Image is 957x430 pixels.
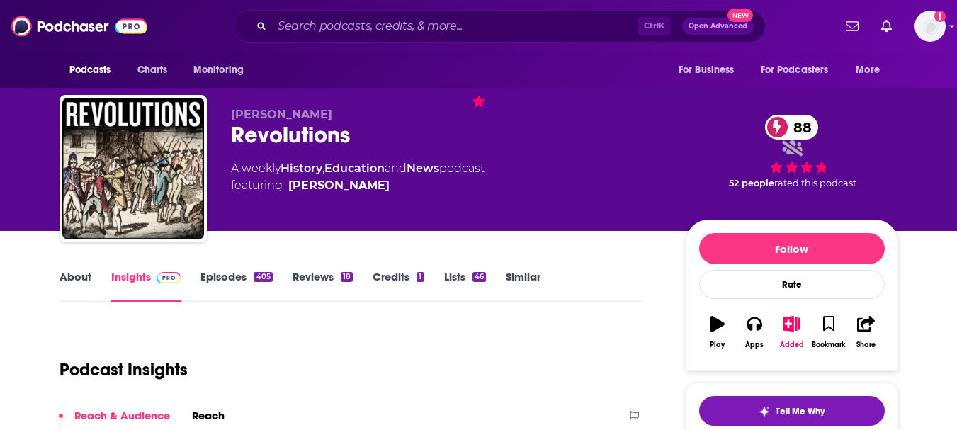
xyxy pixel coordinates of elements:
[710,341,725,349] div: Play
[60,57,130,84] button: open menu
[373,270,424,302] a: Credits1
[699,396,885,426] button: tell me why sparkleTell Me Why
[638,17,671,35] span: Ctrl K
[699,270,885,299] div: Rate
[192,409,225,422] h2: Reach
[689,23,747,30] span: Open Advanced
[761,60,829,80] span: For Podcasters
[745,341,764,349] div: Apps
[669,57,752,84] button: open menu
[231,160,485,194] div: A weekly podcast
[254,272,272,282] div: 405
[233,10,766,43] div: Search podcasts, credits, & more...
[847,307,884,358] button: Share
[856,341,876,349] div: Share
[914,11,946,42] span: Logged in as hconnor
[128,57,176,84] a: Charts
[322,162,324,175] span: ,
[69,60,111,80] span: Podcasts
[776,406,825,417] span: Tell Me Why
[444,270,486,302] a: Lists46
[74,409,170,422] p: Reach & Audience
[157,272,181,283] img: Podchaser Pro
[293,270,353,302] a: Reviews18
[914,11,946,42] img: User Profile
[183,57,262,84] button: open menu
[914,11,946,42] button: Show profile menu
[812,341,845,349] div: Bookmark
[759,406,770,417] img: tell me why sparkle
[231,108,332,121] span: [PERSON_NAME]
[699,307,736,358] button: Play
[137,60,168,80] span: Charts
[682,18,754,35] button: Open AdvancedNew
[472,272,486,282] div: 46
[193,60,244,80] span: Monitoring
[60,270,91,302] a: About
[736,307,773,358] button: Apps
[679,60,735,80] span: For Business
[810,307,847,358] button: Bookmark
[699,233,885,264] button: Follow
[780,341,804,349] div: Added
[324,162,385,175] a: Education
[840,14,864,38] a: Show notifications dropdown
[934,11,946,22] svg: Add a profile image
[62,98,204,239] img: Revolutions
[846,57,897,84] button: open menu
[272,15,638,38] input: Search podcasts, credits, & more...
[385,162,407,175] span: and
[341,272,353,282] div: 18
[506,270,540,302] a: Similar
[876,14,897,38] a: Show notifications dropdown
[727,9,753,22] span: New
[686,108,898,196] div: 88 52 peoplerated this podcast
[752,57,849,84] button: open menu
[11,13,147,40] img: Podchaser - Follow, Share and Rate Podcasts
[856,60,880,80] span: More
[231,177,485,194] span: featuring
[288,177,390,194] div: [PERSON_NAME]
[407,162,439,175] a: News
[417,272,424,282] div: 1
[60,359,188,380] h1: Podcast Insights
[200,270,272,302] a: Episodes405
[111,270,181,302] a: InsightsPodchaser Pro
[774,178,856,188] span: rated this podcast
[281,162,322,175] a: History
[773,307,810,358] button: Added
[729,178,774,188] span: 52 people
